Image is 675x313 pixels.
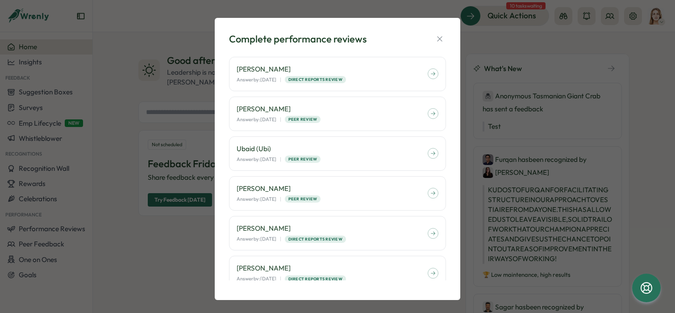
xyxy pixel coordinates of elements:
[237,144,428,154] p: Ubaid (Ubi)
[288,276,342,282] span: Direct Reports Review
[288,236,342,242] span: Direct Reports Review
[229,32,367,46] div: Complete performance reviews
[237,64,428,74] p: [PERSON_NAME]
[237,235,276,243] p: Answer by: [DATE]
[229,97,446,131] a: [PERSON_NAME] Answerby:[DATE]|Peer Review
[288,76,342,83] span: Direct Reports Review
[237,76,276,84] p: Answer by: [DATE]
[280,275,281,283] p: |
[288,116,317,123] span: Peer Review
[229,57,446,91] a: [PERSON_NAME] Answerby:[DATE]|Direct Reports Review
[229,176,446,211] a: [PERSON_NAME] Answerby:[DATE]|Peer Review
[237,116,276,123] p: Answer by: [DATE]
[229,256,446,290] a: [PERSON_NAME] Answerby:[DATE]|Direct Reports Review
[237,263,428,273] p: [PERSON_NAME]
[237,275,276,283] p: Answer by: [DATE]
[237,104,428,114] p: [PERSON_NAME]
[237,156,276,163] p: Answer by: [DATE]
[288,156,317,162] span: Peer Review
[280,116,281,123] p: |
[280,76,281,84] p: |
[237,195,276,203] p: Answer by: [DATE]
[229,216,446,250] a: [PERSON_NAME] Answerby:[DATE]|Direct Reports Review
[237,184,428,194] p: [PERSON_NAME]
[229,136,446,171] a: Ubaid (Ubi) Answerby:[DATE]|Peer Review
[237,224,428,233] p: [PERSON_NAME]
[280,235,281,243] p: |
[288,196,317,202] span: Peer Review
[280,156,281,163] p: |
[280,195,281,203] p: |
